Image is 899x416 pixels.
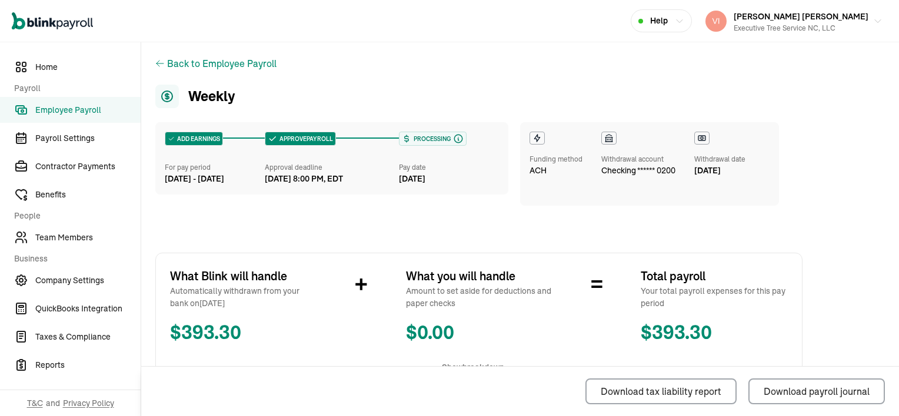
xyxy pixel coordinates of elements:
span: Amount to set aside for deductions and paper checks [406,285,553,310]
span: Your total payroll expenses for this pay period [641,285,788,310]
span: Reports [35,359,141,371]
nav: Global [12,4,93,38]
div: Withdrawal date [694,154,745,165]
div: Withdrawal account [601,154,675,165]
span: APPROVE PAYROLL [277,135,333,143]
span: Help [650,15,668,27]
h1: Weekly [155,85,803,108]
div: [DATE] - [DATE] [165,173,265,185]
span: ACH [530,165,547,177]
span: Benefits [35,189,141,201]
div: [DATE] [694,165,745,177]
span: Employee Payroll [35,104,141,116]
span: Home [35,61,141,73]
span: $ 0.00 [406,319,553,347]
div: Download tax liability report [601,384,721,398]
span: Contractor Payments [35,160,141,173]
span: $ 393.30 [641,319,788,347]
div: Pay date [399,162,499,173]
div: For pay period [165,162,265,173]
div: Download payroll journal [764,384,870,398]
button: Download payroll journal [748,378,885,404]
span: Payroll Settings [35,132,141,145]
div: Approval deadline [265,162,394,173]
span: $ 393.30 [170,319,317,347]
span: T&C [27,397,43,409]
button: [PERSON_NAME] [PERSON_NAME]Executive Tree Service NC, LLC [701,6,887,36]
span: Taxes & Compliance [35,331,141,343]
button: Download tax liability report [585,378,737,404]
span: Privacy Policy [63,397,114,409]
div: ADD EARNINGS [165,132,222,145]
span: What you will handle [406,267,553,285]
iframe: Chat Widget [840,360,899,416]
span: Payroll [14,82,134,95]
span: = [591,267,603,303]
span: Company Settings [35,274,141,287]
span: What Blink will handle [170,267,317,285]
button: Back to Employee Payroll [167,56,277,71]
span: Business [14,253,134,265]
span: People [14,210,134,222]
span: Automatically withdrawn from your bank on [DATE] [170,285,317,310]
div: [DATE] 8:00 PM, EDT [265,173,343,185]
div: Funding method [530,154,582,165]
div: [DATE] [399,173,499,185]
span: Processing [411,135,451,143]
span: QuickBooks Integration [35,303,141,315]
span: Show breakdown [442,361,504,374]
div: Executive Tree Service NC, LLC [734,23,868,33]
span: [PERSON_NAME] [PERSON_NAME] [734,11,868,22]
button: Help [631,9,692,32]
span: + [355,267,368,303]
span: Team Members [35,232,141,244]
span: Total payroll [641,267,788,285]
